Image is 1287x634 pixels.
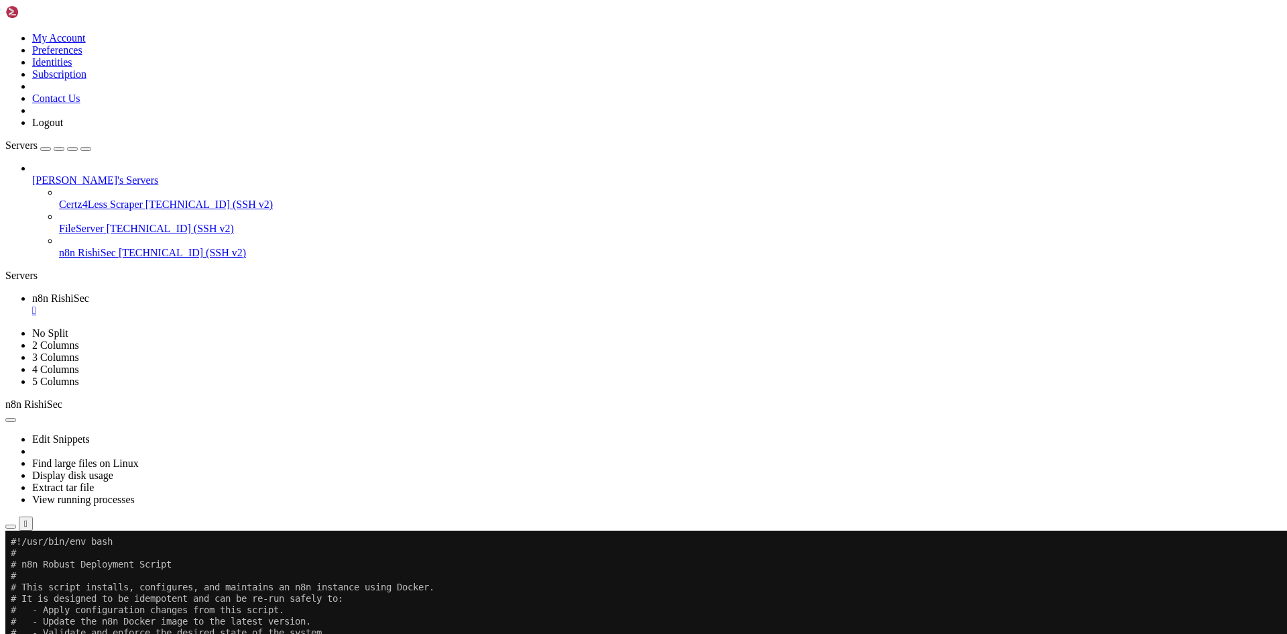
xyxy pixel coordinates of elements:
[32,364,79,375] a: 4 Columns
[32,482,94,493] a: Extract tar file
[59,199,1282,211] a: Certz4Less Scraper [TECHNICAL_ID] (SSH v2)
[5,405,1113,416] x-row: log "--- Starting n8n Deployment Script ---"
[5,348,1113,359] x-row: validate_root
[59,199,143,210] span: Certz4Less Scraper
[32,305,1282,317] a: 
[5,28,1113,40] x-row: # n8n Robust Deployment Script
[32,376,79,387] a: 5 Columns
[32,162,1282,259] li: [PERSON_NAME]'s Servers
[59,247,116,258] span: n8n RishiSec
[5,211,1113,222] x-row: readonly EMAIL="[EMAIL_ADDRESS][DOMAIN_NAME]"
[59,211,1282,235] li: FileServer [TECHNICAL_ID] (SSH v2)
[5,313,1113,325] x-row: trap 'error "Script failed on line $LINENO"' ERR
[32,44,82,56] a: Preferences
[5,450,1113,462] x-row: setup_firewall
[59,187,1282,211] li: Certz4Less Scraper [TECHNICAL_ID] (SSH v2)
[5,40,1113,51] x-row: #
[5,382,1113,393] x-row: setup_logging
[32,117,63,128] a: Logout
[5,256,1113,268] x-row: readonly DATA_VOLUME_NAME="n8n-docker-caddy_n8n_data"
[5,530,1113,541] x-row: # Maintenance tasks
[19,517,33,531] button: 
[5,370,1113,382] x-row: # Log all output to a file and the console
[32,470,113,481] a: Display disk usage
[32,93,80,104] a: Contact Us
[5,507,1113,519] x-row: deploy_n8n
[32,174,1282,187] a: [PERSON_NAME]'s Servers
[5,131,1113,142] x-row: #
[5,245,1113,256] x-row: readonly REPO_DIR="/opt/n8n-server"
[5,199,1113,211] x-row: readonly DOMAIN="[DOMAIN_NAME]"
[5,140,91,151] a: Servers
[5,85,1113,97] x-row: # - Update the n8n Docker image to the latest version.
[59,223,1282,235] a: FileServer [TECHNICAL_ID] (SSH v2)
[5,268,1113,279] x-row: readonly LOG_FILE="/var/log/n8n-deployment.log"
[5,427,1113,439] x-row: # Core setup functions
[5,108,1113,119] x-row: #
[5,222,1113,233] x-row: readonly DEPLOY_USER="n8n"
[5,290,1113,302] x-row: # --- Main Execution Function ---
[32,433,90,445] a: Edit Snippets
[32,56,72,68] a: Identities
[32,458,139,469] a: Find large files on Linux
[5,188,1113,199] x-row: # --- USER-CONFIGURABLE CONSTANTS ---
[107,223,234,234] span: [TECHNICAL_ID] (SSH v2)
[5,165,1113,176] x-row: set -euo pipefail
[5,496,1113,507] x-row: # Deployment logic
[5,462,1113,473] x-row: setup_docker
[5,51,1113,62] x-row: # This script installs, configures, and maintains an n8n instance using Docker.
[32,494,135,505] a: View running processes
[5,399,62,410] span: n8n RishiSec
[5,154,1113,165] x-row: # --- Script Configuration ---
[32,352,79,363] a: 3 Columns
[59,235,1282,259] li: n8n RishiSec [TECHNICAL_ID] (SSH v2)
[59,247,1282,259] a: n8n RishiSec [TECHNICAL_ID] (SSH v2)
[32,68,86,80] a: Subscription
[32,174,158,186] span: [PERSON_NAME]'s Servers
[5,140,38,151] span: Servers
[5,270,1282,282] div: Servers
[59,223,104,234] span: FileServer
[5,302,1113,313] x-row: main() {
[119,247,246,258] span: [TECHNICAL_ID] (SSH v2)
[32,327,68,339] a: No Split
[145,199,273,210] span: [TECHNICAL_ID] (SSH v2)
[5,62,1113,74] x-row: # It is designed to be idempotent and can be re-run safely to:
[32,339,79,351] a: 2 Columns
[5,97,1113,108] x-row: # - Validate and enforce the desired state of the system.
[5,17,1113,28] x-row: #
[32,293,89,304] span: n8n RishiSec
[5,233,1113,245] x-row: readonly TIMEZONE="UTC"
[32,293,1282,317] a: n8n RishiSec
[5,473,1113,484] x-row: ensure_deploy_user
[5,119,1113,131] x-row: # Data in the 'n8n_data' Docker volume will always be preserved.
[5,439,1113,450] x-row: check_dependencies
[24,519,27,529] div: 
[5,336,1113,348] x-row: # Ensure script is run as root
[5,5,82,19] img: Shellngn
[32,32,86,44] a: My Account
[5,74,1113,85] x-row: # - Apply configuration changes from this script.
[5,5,1113,17] x-row: #!/usr/bin/env bash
